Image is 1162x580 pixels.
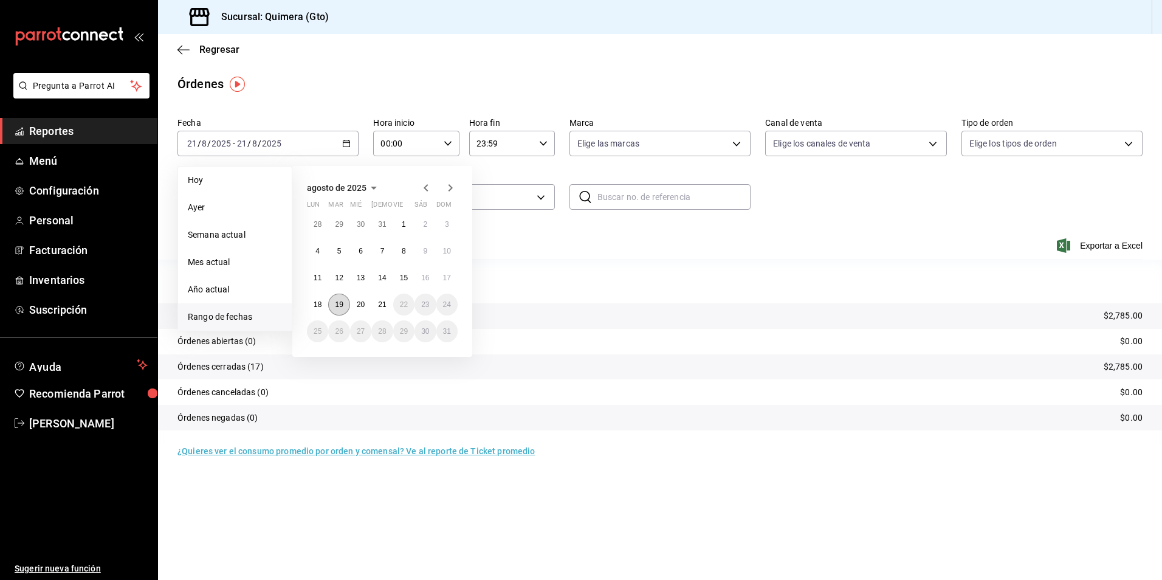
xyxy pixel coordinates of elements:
span: Personal [29,212,148,229]
p: $2,785.00 [1104,361,1143,373]
span: / [247,139,251,148]
abbr: 2 de agosto de 2025 [423,220,427,229]
span: Mes actual [188,256,282,269]
label: Hora fin [469,119,555,127]
p: $2,785.00 [1104,309,1143,322]
button: Regresar [177,44,239,55]
button: 9 de agosto de 2025 [414,240,436,262]
button: 4 de agosto de 2025 [307,240,328,262]
button: 6 de agosto de 2025 [350,240,371,262]
span: Elige las marcas [577,137,639,150]
button: 24 de agosto de 2025 [436,294,458,316]
span: Elige los tipos de orden [969,137,1057,150]
button: 5 de agosto de 2025 [328,240,349,262]
abbr: 7 de agosto de 2025 [380,247,385,255]
abbr: 1 de agosto de 2025 [402,220,406,229]
p: $0.00 [1120,412,1143,424]
button: agosto de 2025 [307,181,381,195]
input: Buscar no. de referencia [597,185,751,209]
span: Menú [29,153,148,169]
button: 31 de agosto de 2025 [436,320,458,342]
abbr: 12 de agosto de 2025 [335,274,343,282]
span: Semana actual [188,229,282,241]
button: 7 de agosto de 2025 [371,240,393,262]
input: ---- [211,139,232,148]
a: Pregunta a Parrot AI [9,88,150,101]
button: Pregunta a Parrot AI [13,73,150,98]
button: 12 de agosto de 2025 [328,267,349,289]
span: Rango de fechas [188,311,282,323]
button: 2 de agosto de 2025 [414,213,436,235]
abbr: 30 de julio de 2025 [357,220,365,229]
span: Ayer [188,201,282,214]
button: 29 de julio de 2025 [328,213,349,235]
abbr: 23 de agosto de 2025 [421,300,429,309]
h3: Sucursal: Quimera (Gto) [211,10,329,24]
abbr: jueves [371,201,443,213]
abbr: 10 de agosto de 2025 [443,247,451,255]
button: 25 de agosto de 2025 [307,320,328,342]
span: / [207,139,211,148]
button: 22 de agosto de 2025 [393,294,414,316]
abbr: 31 de julio de 2025 [378,220,386,229]
p: Resumen [177,274,1143,289]
abbr: 13 de agosto de 2025 [357,274,365,282]
input: -- [201,139,207,148]
abbr: 3 de agosto de 2025 [445,220,449,229]
input: -- [187,139,198,148]
span: Facturación [29,242,148,258]
span: Configuración [29,182,148,199]
p: $0.00 [1120,335,1143,348]
label: Marca [569,119,751,127]
span: Recomienda Parrot [29,385,148,402]
span: Sugerir nueva función [15,562,148,575]
abbr: lunes [307,201,320,213]
abbr: 25 de agosto de 2025 [314,327,321,336]
abbr: 16 de agosto de 2025 [421,274,429,282]
abbr: 6 de agosto de 2025 [359,247,363,255]
button: 31 de julio de 2025 [371,213,393,235]
abbr: domingo [436,201,452,213]
span: Elige los canales de venta [773,137,870,150]
abbr: 14 de agosto de 2025 [378,274,386,282]
abbr: miércoles [350,201,362,213]
span: [PERSON_NAME] [29,415,148,432]
abbr: 5 de agosto de 2025 [337,247,342,255]
button: 8 de agosto de 2025 [393,240,414,262]
abbr: 21 de agosto de 2025 [378,300,386,309]
button: 20 de agosto de 2025 [350,294,371,316]
label: Tipo de orden [961,119,1143,127]
abbr: 8 de agosto de 2025 [402,247,406,255]
span: Inventarios [29,272,148,288]
abbr: 27 de agosto de 2025 [357,327,365,336]
abbr: 17 de agosto de 2025 [443,274,451,282]
button: 1 de agosto de 2025 [393,213,414,235]
abbr: 30 de agosto de 2025 [421,327,429,336]
p: Órdenes negadas (0) [177,412,258,424]
button: 21 de agosto de 2025 [371,294,393,316]
button: 14 de agosto de 2025 [371,267,393,289]
input: ---- [261,139,282,148]
button: 30 de julio de 2025 [350,213,371,235]
button: 17 de agosto de 2025 [436,267,458,289]
span: Ayuda [29,357,132,372]
p: $0.00 [1120,386,1143,399]
abbr: 24 de agosto de 2025 [443,300,451,309]
label: Hora inicio [373,119,459,127]
span: Pregunta a Parrot AI [33,80,131,92]
abbr: 15 de agosto de 2025 [400,274,408,282]
button: Exportar a Excel [1059,238,1143,253]
span: - [233,139,235,148]
img: Tooltip marker [230,77,245,92]
button: 3 de agosto de 2025 [436,213,458,235]
button: 19 de agosto de 2025 [328,294,349,316]
abbr: sábado [414,201,427,213]
div: Órdenes [177,75,224,93]
span: Suscripción [29,302,148,318]
button: 18 de agosto de 2025 [307,294,328,316]
span: Reportes [29,123,148,139]
label: Canal de venta [765,119,946,127]
input: -- [236,139,247,148]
